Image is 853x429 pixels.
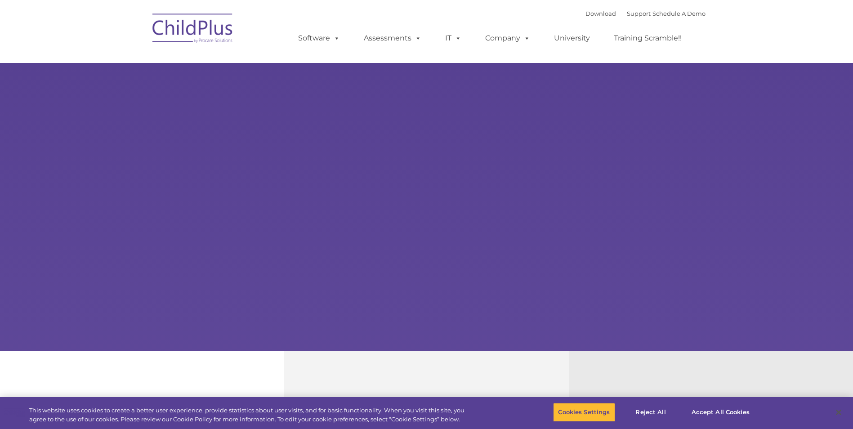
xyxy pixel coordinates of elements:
button: Reject All [623,403,679,422]
a: University [545,29,599,47]
button: Close [829,402,849,422]
a: Schedule A Demo [652,10,706,17]
a: Training Scramble!! [605,29,691,47]
a: Download [585,10,616,17]
button: Cookies Settings [553,403,615,422]
a: IT [436,29,470,47]
font: | [585,10,706,17]
a: Software [289,29,349,47]
a: Assessments [355,29,430,47]
div: This website uses cookies to create a better user experience, provide statistics about user visit... [29,406,469,424]
img: ChildPlus by Procare Solutions [148,7,238,52]
a: Company [476,29,539,47]
a: Support [627,10,651,17]
button: Accept All Cookies [687,403,755,422]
